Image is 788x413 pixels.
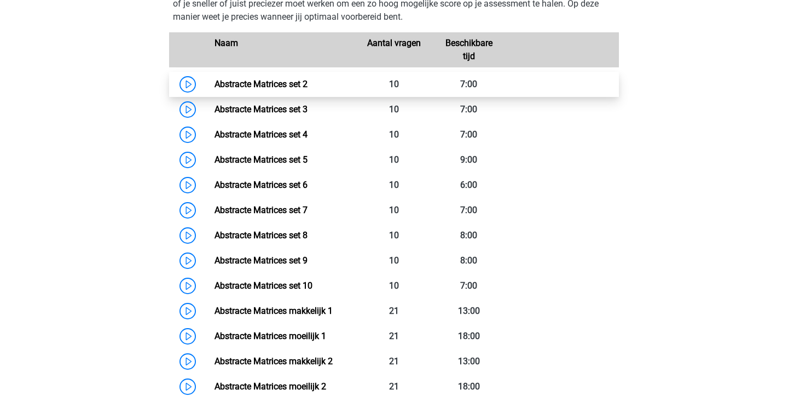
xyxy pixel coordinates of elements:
[215,154,308,165] a: Abstracte Matrices set 5
[215,180,308,190] a: Abstracte Matrices set 6
[215,205,308,215] a: Abstracte Matrices set 7
[215,230,308,240] a: Abstracte Matrices set 8
[215,331,326,341] a: Abstracte Matrices moeilijk 1
[206,37,356,63] div: Naam
[356,37,431,63] div: Aantal vragen
[215,255,308,266] a: Abstracte Matrices set 9
[215,79,308,89] a: Abstracte Matrices set 2
[431,37,506,63] div: Beschikbare tijd
[215,280,312,291] a: Abstracte Matrices set 10
[215,381,326,392] a: Abstracte Matrices moeilijk 2
[215,104,308,114] a: Abstracte Matrices set 3
[215,129,308,140] a: Abstracte Matrices set 4
[215,306,333,316] a: Abstracte Matrices makkelijk 1
[215,356,333,366] a: Abstracte Matrices makkelijk 2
